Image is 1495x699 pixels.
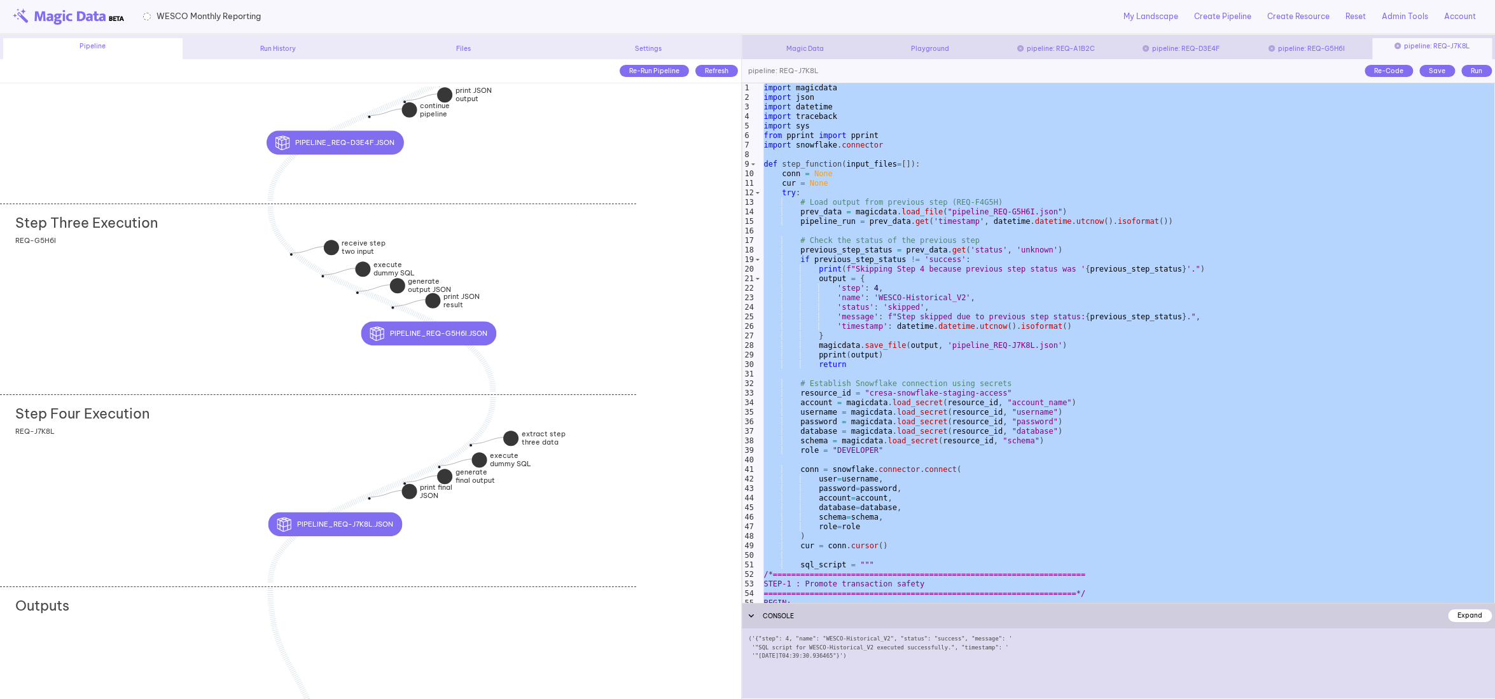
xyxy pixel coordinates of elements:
strong: print JSON output [455,86,492,103]
div: 43 [742,484,755,494]
div: pipeline: REQ-J7K8L [742,59,819,83]
a: My Landscape [1123,11,1178,22]
span: Toggle code folding, rows 12 through 156 [754,188,761,198]
div: 39 [742,446,755,455]
div: Save [1419,65,1455,77]
span: WESCO Monthly Reporting [156,10,261,22]
a: Account [1444,11,1476,22]
span: REQ-J7K8L [15,427,55,436]
strong: print final JSON [420,483,452,500]
div: Run History [189,44,368,53]
div: 6 [742,131,751,141]
div: print JSON output [406,100,469,116]
div: 36 [742,417,755,427]
div: 20 [742,265,755,274]
div: 15 [742,217,755,226]
strong: extract step three data [522,429,566,446]
div: 19 [742,255,755,265]
strong: generate output JSON [408,277,451,294]
div: 18 [742,246,755,255]
div: extract step three data [472,443,536,460]
a: Admin Tools [1382,11,1428,22]
span: REQ-G5H6I [15,236,56,245]
strong: execute dummy SQL [373,260,415,277]
div: 1 [742,83,751,93]
h2: Step Four Execution [15,405,149,422]
div: 45 [742,503,755,513]
div: 48 [742,532,755,541]
div: 37 [742,427,755,436]
div: ('{"step": 4, "name": "WESCO-Historical_V2", "status": "success", "message": ' '"SQL script for W... [742,628,1495,698]
img: beta-logo.png [13,8,124,25]
div: 12 [742,188,755,198]
div: 26 [742,322,755,331]
div: Re-Run Pipeline [620,65,689,77]
span: CONSOLE [763,612,794,620]
strong: generate final output [455,467,495,485]
div: 8 [742,150,751,160]
strong: execute dummy SQL [490,69,531,87]
div: 34 [742,398,755,408]
div: Expand [1448,609,1492,621]
div: pipeline_REQ-D3E4F.json [335,130,472,155]
div: 53 [742,579,755,589]
div: 28 [742,341,755,350]
div: 22 [742,284,755,293]
div: print JSON result [394,306,457,322]
div: 52 [742,570,755,579]
h2: Outputs [15,597,69,614]
div: generate final output [406,481,469,498]
div: 29 [742,350,755,360]
div: 50 [742,551,755,560]
span: Toggle code folding, rows 19 through 30 [754,255,761,265]
div: 2 [742,93,751,102]
strong: receive step two input [342,239,386,256]
div: 47 [742,522,755,532]
div: execute dummy SQL [440,465,504,481]
div: 42 [742,474,755,484]
button: pipeline_REQ-D3E4F.json [267,130,403,155]
div: 46 [742,513,755,522]
div: 16 [742,226,755,236]
div: 51 [742,560,755,570]
div: pipeline: REQ-A1B2C [996,44,1115,53]
div: 9 [742,160,751,169]
div: 3 [742,102,751,112]
div: pipeline: REQ-J7K8L [1373,38,1492,59]
div: 10 [742,169,755,179]
div: 5 [742,121,751,131]
strong: print JSON result [443,292,480,309]
span: Toggle code folding, rows 21 through 27 [754,274,761,284]
div: 33 [742,389,755,398]
a: Reset [1345,11,1366,22]
div: 4 [742,112,751,121]
span: Toggle code folding, rows 9 through 161 [750,160,757,169]
div: 27 [742,331,755,341]
div: Re-Code [1365,65,1413,77]
div: generate output JSON [358,291,422,307]
div: 24 [742,303,755,312]
div: pipeline_REQ-J7K8L.json [335,512,469,536]
div: 32 [742,379,755,389]
strong: continue pipeline [420,101,450,118]
a: Create Resource [1267,11,1330,22]
div: Refresh [695,65,738,77]
div: Pipeline [3,38,182,59]
div: 31 [742,370,755,379]
div: 55 [742,599,755,608]
div: print final JSON [370,497,434,513]
div: 17 [742,236,755,246]
div: 14 [742,207,755,217]
div: Magic Data [745,44,864,53]
div: 11 [742,179,755,188]
a: Create Pipeline [1194,11,1251,22]
div: Files [374,44,553,53]
div: 13 [742,198,755,207]
div: pipeline: REQ-G5H6I [1247,44,1366,53]
div: pipeline: REQ-D3E4F [1122,44,1241,53]
div: execute dummy SQL [440,83,504,100]
div: Run [1461,65,1492,77]
div: 54 [742,589,755,599]
div: 7 [742,141,751,150]
div: 38 [742,436,755,446]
